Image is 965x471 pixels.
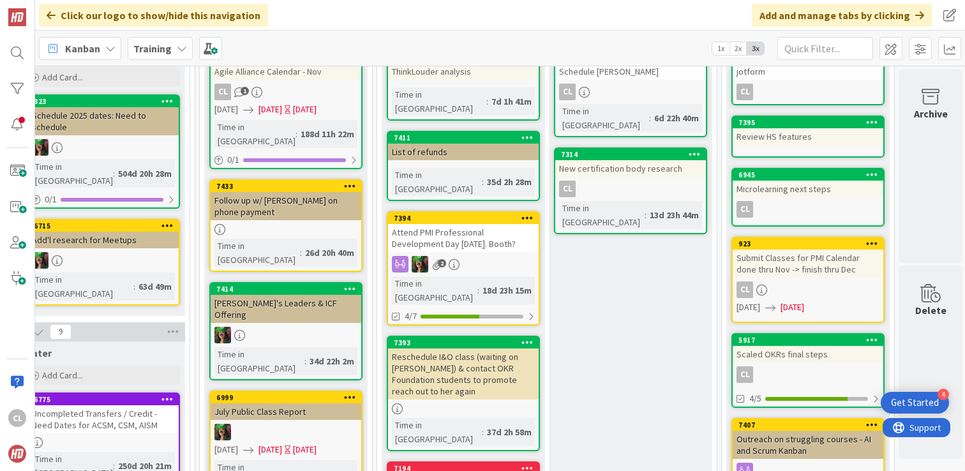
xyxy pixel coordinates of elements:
[258,443,282,456] span: [DATE]
[28,139,179,156] div: SL
[484,175,535,189] div: 35d 2h 28m
[777,37,873,60] input: Quick Filter...
[214,347,304,375] div: Time in [GEOGRAPHIC_DATA]
[733,238,883,278] div: 923Submit Classes for PMI Calendar done thru Nov -> finish thru Dec
[214,84,231,100] div: CL
[216,182,361,191] div: 7433
[211,392,361,403] div: 6999
[737,301,760,314] span: [DATE]
[733,346,883,363] div: Scaled OKRs final steps
[50,324,71,340] span: 9
[214,327,231,343] img: SL
[749,392,761,405] span: 4/5
[392,168,482,196] div: Time in [GEOGRAPHIC_DATA]
[211,403,361,420] div: July Public Class Report
[34,395,179,404] div: 6775
[738,421,883,430] div: 7407
[214,443,238,456] span: [DATE]
[561,150,706,159] div: 7314
[135,280,175,294] div: 63d 49m
[297,127,357,141] div: 188d 11h 22m
[781,301,804,314] span: [DATE]
[555,160,706,177] div: New certification body research
[392,276,477,304] div: Time in [GEOGRAPHIC_DATA]
[388,224,539,252] div: Attend PMI Professional Development Day [DATE]. Booth?
[482,175,484,189] span: :
[392,418,482,446] div: Time in [GEOGRAPHIC_DATA]
[405,310,417,323] span: 4/7
[482,425,484,439] span: :
[712,42,729,55] span: 1x
[438,259,446,267] span: 2
[241,87,249,95] span: 1
[733,63,883,80] div: jotform
[34,97,179,106] div: 323
[394,214,539,223] div: 7394
[214,239,300,267] div: Time in [GEOGRAPHIC_DATA]
[211,181,361,192] div: 7433
[738,336,883,345] div: 5917
[559,104,649,132] div: Time in [GEOGRAPHIC_DATA]
[477,283,479,297] span: :
[733,84,883,100] div: CL
[733,117,883,128] div: 7395
[211,84,361,100] div: CL
[214,424,231,440] img: SL
[211,63,361,80] div: Agile Alliance Calendar - Nov
[306,354,357,368] div: 34d 22h 2m
[28,394,179,405] div: 6775
[737,201,753,218] div: CL
[214,103,238,116] span: [DATE]
[392,87,486,116] div: Time in [GEOGRAPHIC_DATA]
[211,327,361,343] div: SL
[113,167,115,181] span: :
[738,239,883,248] div: 923
[733,201,883,218] div: CL
[28,232,179,248] div: Add'l research for Meetups
[227,153,239,167] span: 0 / 1
[28,252,179,269] div: SL
[388,213,539,224] div: 7394
[733,419,883,431] div: 7407
[32,160,113,188] div: Time in [GEOGRAPHIC_DATA]
[28,220,179,232] div: 6715
[412,256,428,273] img: SL
[479,283,535,297] div: 18d 23h 15m
[649,111,651,125] span: :
[300,246,302,260] span: :
[555,63,706,80] div: Schedule [PERSON_NAME]
[293,443,317,456] div: [DATE]
[133,42,172,55] b: Training
[394,133,539,142] div: 7411
[752,4,932,27] div: Add and manage tabs by clicking
[211,192,361,220] div: Follow up w/ [PERSON_NAME] on phone payment
[28,191,179,207] div: 0/1
[388,144,539,160] div: List of refunds
[211,152,361,168] div: 0/1
[28,220,179,248] div: 6715Add'l research for Meetups
[938,389,949,400] div: 4
[211,283,361,295] div: 7414
[27,347,52,359] span: Later
[133,280,135,294] span: :
[915,303,946,318] div: Delete
[891,396,939,409] div: Get Started
[881,392,949,414] div: Open Get Started checklist, remaining modules: 4
[733,117,883,145] div: 7395Review HS features
[555,149,706,160] div: 7314
[388,337,539,400] div: 7393Reschedule I&O class (waiting on [PERSON_NAME]) & contact OKR Foundation students to promote ...
[555,181,706,197] div: CL
[388,337,539,348] div: 7393
[211,295,361,323] div: [PERSON_NAME]'s Leaders & ICF Offering
[216,285,361,294] div: 7414
[737,281,753,298] div: CL
[216,393,361,402] div: 6999
[559,84,576,100] div: CL
[388,213,539,252] div: 7394Attend PMI Professional Development Day [DATE]. Booth?
[28,405,179,433] div: Uncompleted Transfers / Credit - Need Dates for ACSM, CSM, AISM
[738,118,883,127] div: 7395
[488,94,535,108] div: 7d 1h 41m
[32,139,49,156] img: SL
[214,120,295,148] div: Time in [GEOGRAPHIC_DATA]
[34,221,179,230] div: 6715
